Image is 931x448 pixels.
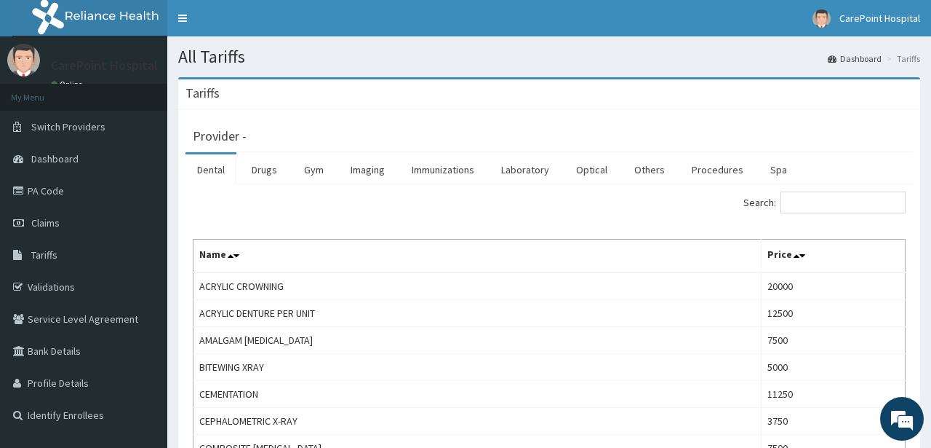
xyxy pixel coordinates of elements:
[759,154,799,185] a: Spa
[193,300,762,327] td: ACRYLIC DENTURE PER UNIT
[185,154,236,185] a: Dental
[623,154,676,185] a: Others
[761,354,905,381] td: 5000
[193,240,762,273] th: Name
[193,130,247,143] h3: Provider -
[339,154,396,185] a: Imaging
[761,408,905,435] td: 3750
[780,192,906,213] input: Search:
[812,9,831,28] img: User Image
[193,272,762,300] td: ACRYLIC CROWNING
[400,154,486,185] a: Immunizations
[193,327,762,354] td: AMALGAM [MEDICAL_DATA]
[883,52,920,65] li: Tariffs
[828,52,882,65] a: Dashboard
[839,12,920,25] span: CarePoint Hospital
[564,154,619,185] a: Optical
[240,154,289,185] a: Drugs
[761,300,905,327] td: 12500
[51,79,86,90] a: Online
[178,47,920,66] h1: All Tariffs
[31,120,105,133] span: Switch Providers
[761,240,905,273] th: Price
[31,248,57,262] span: Tariffs
[31,216,60,229] span: Claims
[31,152,79,165] span: Dashboard
[51,59,158,72] p: CarePoint Hospital
[680,154,755,185] a: Procedures
[7,44,40,76] img: User Image
[292,154,335,185] a: Gym
[761,272,905,300] td: 20000
[761,381,905,408] td: 11250
[743,192,906,213] label: Search:
[193,381,762,408] td: CEMENTATION
[193,354,762,381] td: BITEWING XRAY
[185,87,220,100] h3: Tariffs
[761,327,905,354] td: 7500
[490,154,561,185] a: Laboratory
[193,408,762,435] td: CEPHALOMETRIC X-RAY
